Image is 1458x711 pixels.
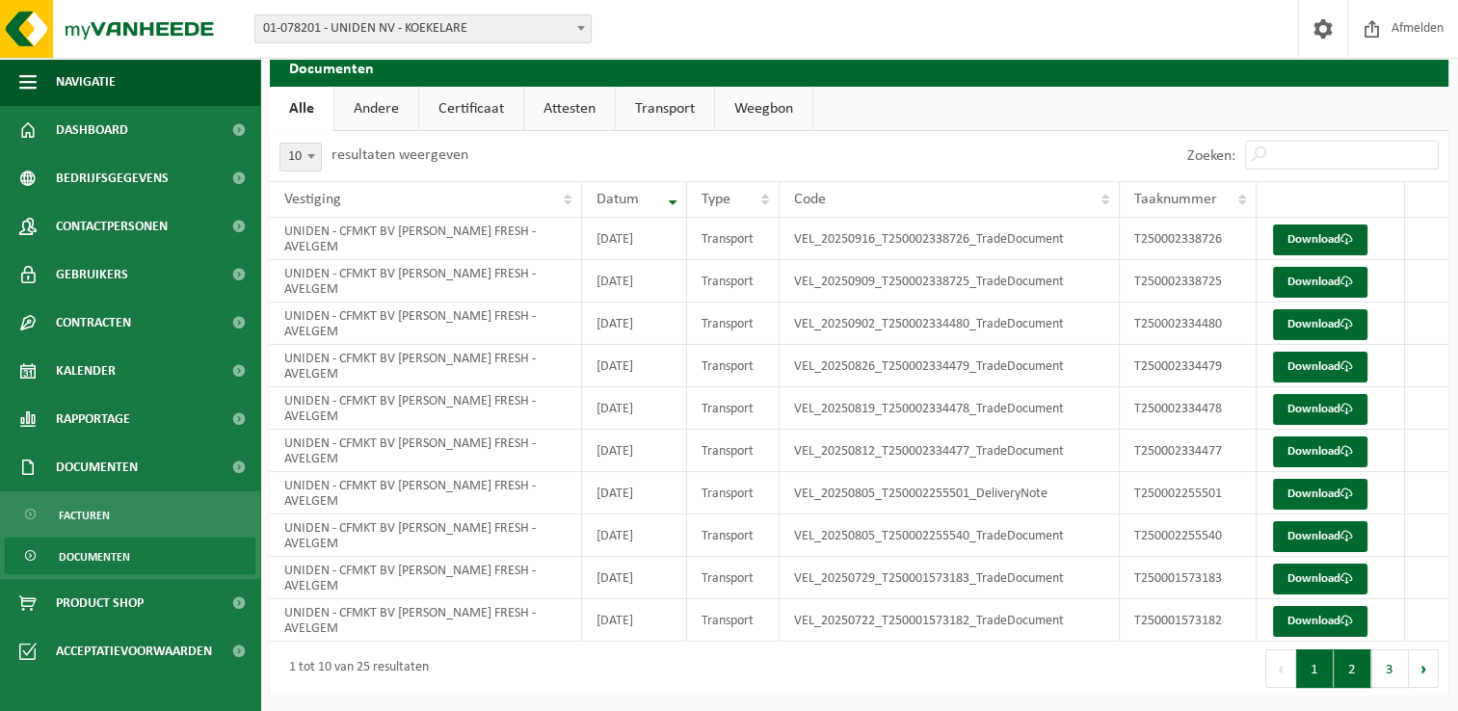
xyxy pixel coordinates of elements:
[1371,649,1409,688] button: 3
[687,557,780,599] td: Transport
[1120,599,1257,642] td: T250001573182
[280,144,321,171] span: 10
[56,58,116,106] span: Navigatie
[1120,472,1257,514] td: T250002255501
[1273,309,1367,340] a: Download
[1187,148,1235,164] label: Zoeken:
[1273,606,1367,637] a: Download
[687,599,780,642] td: Transport
[1120,430,1257,472] td: T250002334477
[1273,436,1367,467] a: Download
[254,14,592,43] span: 01-078201 - UNIDEN NV - KOEKELARE
[1120,303,1257,345] td: T250002334480
[780,557,1120,599] td: VEL_20250729_T250001573183_TradeDocument
[270,303,582,345] td: UNIDEN - CFMKT BV [PERSON_NAME] FRESH - AVELGEM
[780,303,1120,345] td: VEL_20250902_T250002334480_TradeDocument
[687,430,780,472] td: Transport
[270,48,1448,86] h2: Documenten
[331,147,468,163] label: resultaten weergeven
[255,15,591,42] span: 01-078201 - UNIDEN NV - KOEKELARE
[1265,649,1296,688] button: Previous
[582,472,687,514] td: [DATE]
[1296,649,1334,688] button: 1
[582,557,687,599] td: [DATE]
[715,87,812,131] a: Weegbon
[794,192,826,207] span: Code
[780,387,1120,430] td: VEL_20250819_T250002334478_TradeDocument
[56,347,116,395] span: Kalender
[582,218,687,260] td: [DATE]
[56,154,169,202] span: Bedrijfsgegevens
[279,143,322,171] span: 10
[582,430,687,472] td: [DATE]
[582,599,687,642] td: [DATE]
[780,514,1120,557] td: VEL_20250805_T250002255540_TradeDocument
[334,87,418,131] a: Andere
[702,192,730,207] span: Type
[270,87,333,131] a: Alle
[270,472,582,514] td: UNIDEN - CFMKT BV [PERSON_NAME] FRESH - AVELGEM
[59,539,130,575] span: Documenten
[582,514,687,557] td: [DATE]
[270,387,582,430] td: UNIDEN - CFMKT BV [PERSON_NAME] FRESH - AVELGEM
[780,430,1120,472] td: VEL_20250812_T250002334477_TradeDocument
[687,472,780,514] td: Transport
[270,218,582,260] td: UNIDEN - CFMKT BV [PERSON_NAME] FRESH - AVELGEM
[687,345,780,387] td: Transport
[780,260,1120,303] td: VEL_20250909_T250002338725_TradeDocument
[687,218,780,260] td: Transport
[687,303,780,345] td: Transport
[419,87,523,131] a: Certificaat
[270,599,582,642] td: UNIDEN - CFMKT BV [PERSON_NAME] FRESH - AVELGEM
[582,345,687,387] td: [DATE]
[1273,224,1367,255] a: Download
[780,218,1120,260] td: VEL_20250916_T250002338726_TradeDocument
[1409,649,1439,688] button: Next
[596,192,639,207] span: Datum
[1273,267,1367,298] a: Download
[616,87,714,131] a: Transport
[284,192,341,207] span: Vestiging
[582,260,687,303] td: [DATE]
[56,579,144,627] span: Product Shop
[270,345,582,387] td: UNIDEN - CFMKT BV [PERSON_NAME] FRESH - AVELGEM
[1134,192,1217,207] span: Taaknummer
[1120,345,1257,387] td: T250002334479
[1120,557,1257,599] td: T250001573183
[279,651,429,686] div: 1 tot 10 van 25 resultaten
[56,202,168,250] span: Contactpersonen
[56,627,212,675] span: Acceptatievoorwaarden
[780,345,1120,387] td: VEL_20250826_T250002334479_TradeDocument
[270,557,582,599] td: UNIDEN - CFMKT BV [PERSON_NAME] FRESH - AVELGEM
[1120,260,1257,303] td: T250002338725
[687,260,780,303] td: Transport
[1273,479,1367,510] a: Download
[270,260,582,303] td: UNIDEN - CFMKT BV [PERSON_NAME] FRESH - AVELGEM
[1120,514,1257,557] td: T250002255540
[5,496,255,533] a: Facturen
[1120,218,1257,260] td: T250002338726
[582,387,687,430] td: [DATE]
[270,514,582,557] td: UNIDEN - CFMKT BV [PERSON_NAME] FRESH - AVELGEM
[687,387,780,430] td: Transport
[1273,352,1367,382] a: Download
[5,538,255,574] a: Documenten
[524,87,615,131] a: Attesten
[582,303,687,345] td: [DATE]
[59,497,110,534] span: Facturen
[1273,521,1367,552] a: Download
[1273,564,1367,594] a: Download
[56,299,131,347] span: Contracten
[56,250,128,299] span: Gebruikers
[780,599,1120,642] td: VEL_20250722_T250001573182_TradeDocument
[270,430,582,472] td: UNIDEN - CFMKT BV [PERSON_NAME] FRESH - AVELGEM
[687,514,780,557] td: Transport
[1120,387,1257,430] td: T250002334478
[1273,394,1367,425] a: Download
[56,443,138,491] span: Documenten
[780,472,1120,514] td: VEL_20250805_T250002255501_DeliveryNote
[56,395,130,443] span: Rapportage
[56,106,128,154] span: Dashboard
[1334,649,1371,688] button: 2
